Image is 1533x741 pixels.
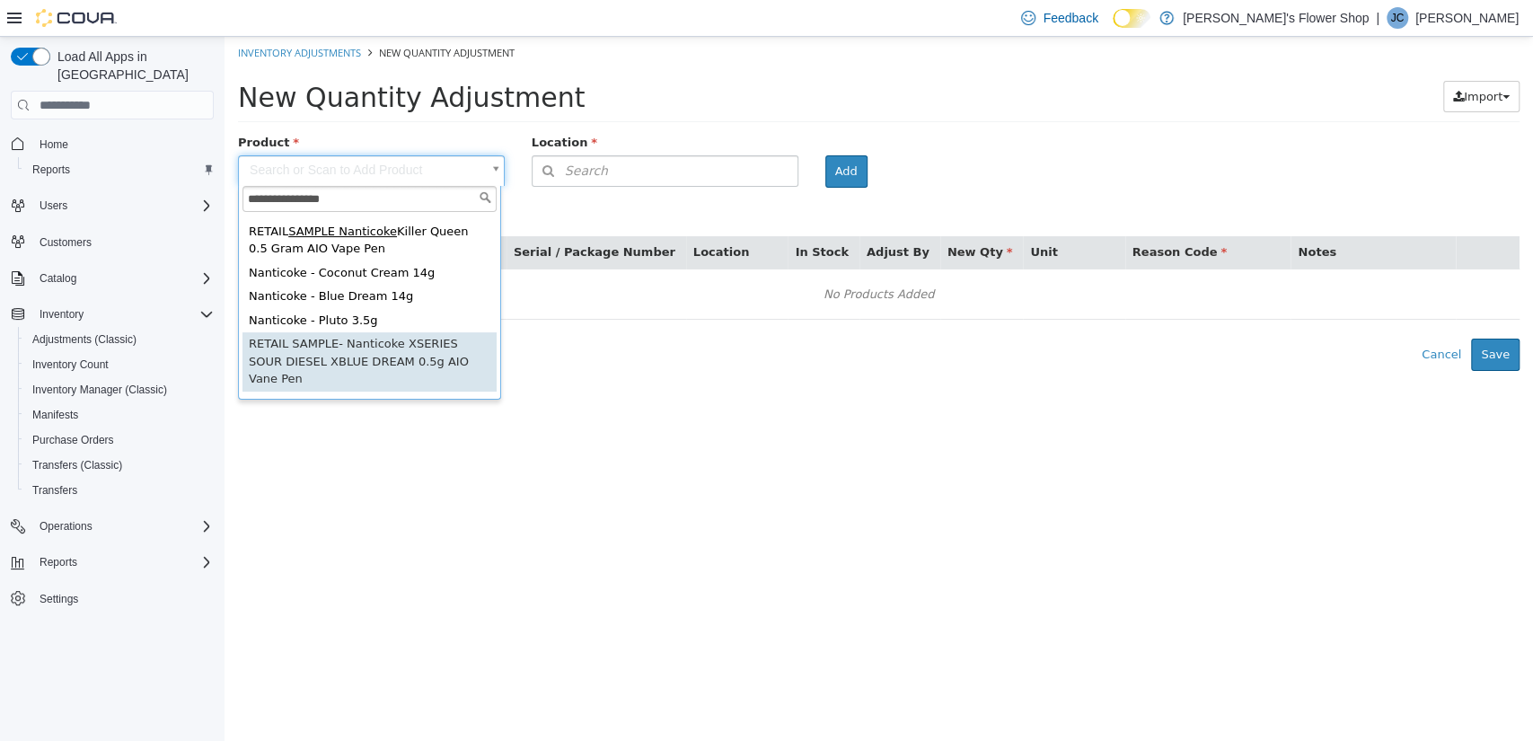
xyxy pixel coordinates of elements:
[40,307,84,322] span: Inventory
[18,225,272,249] div: Nanticoke - Coconut Cream 14g
[18,377,221,402] button: Inventory Manager (Classic)
[32,551,214,573] span: Reports
[32,232,99,253] a: Customers
[18,428,221,453] button: Purchase Orders
[25,159,77,181] a: Reports
[40,198,67,213] span: Users
[4,193,221,218] button: Users
[36,9,117,27] img: Cova
[4,302,221,327] button: Inventory
[40,592,78,606] span: Settings
[40,555,77,569] span: Reports
[32,132,214,154] span: Home
[32,304,91,325] button: Inventory
[32,458,122,472] span: Transfers (Classic)
[32,163,70,177] span: Reports
[1113,28,1114,29] span: Dark Mode
[32,587,214,610] span: Settings
[32,268,84,289] button: Catalog
[32,516,214,537] span: Operations
[32,195,75,216] button: Users
[18,272,272,296] div: Nanticoke - Pluto 3.5g
[25,354,116,375] a: Inventory Count
[25,159,214,181] span: Reports
[4,229,221,255] button: Customers
[25,429,214,451] span: Purchase Orders
[40,271,76,286] span: Catalog
[18,248,272,272] div: Nanticoke - Blue Dream 14g
[32,332,137,347] span: Adjustments (Classic)
[1391,7,1405,29] span: JC
[18,478,221,503] button: Transfers
[4,586,221,612] button: Settings
[32,383,167,397] span: Inventory Manager (Classic)
[32,516,100,537] button: Operations
[25,480,84,501] a: Transfers
[18,355,272,379] div: Nanticoke - Lilac Diesel 3.5g
[1113,9,1150,28] input: Dark Mode
[32,134,75,155] a: Home
[40,519,93,534] span: Operations
[32,483,77,498] span: Transfers
[64,188,172,201] span: SAMPLE Nanticoke
[25,404,214,426] span: Manifests
[25,454,214,476] span: Transfers (Classic)
[32,433,114,447] span: Purchase Orders
[18,402,221,428] button: Manifests
[18,327,221,352] button: Adjustments (Classic)
[40,137,68,152] span: Home
[32,268,214,289] span: Catalog
[25,329,214,350] span: Adjustments (Classic)
[18,453,221,478] button: Transfers (Classic)
[32,551,84,573] button: Reports
[18,183,272,225] div: RETAIL Killer Queen 0.5 Gram AIO Vape Pen
[1376,7,1379,29] p: |
[32,231,214,253] span: Customers
[11,123,214,658] nav: Complex example
[32,357,109,372] span: Inventory Count
[18,157,221,182] button: Reports
[4,266,221,291] button: Catalog
[25,379,174,401] a: Inventory Manager (Classic)
[32,588,85,610] a: Settings
[32,304,214,325] span: Inventory
[25,379,214,401] span: Inventory Manager (Classic)
[25,454,129,476] a: Transfers (Classic)
[18,296,272,355] div: RETAIL SAMPLE- Nanticoke XSERIES SOUR DIESEL XBLUE DREAM 0.5g AIO Vane Pen
[25,480,214,501] span: Transfers
[50,48,214,84] span: Load All Apps in [GEOGRAPHIC_DATA]
[4,130,221,156] button: Home
[25,404,85,426] a: Manifests
[4,550,221,575] button: Reports
[25,429,121,451] a: Purchase Orders
[25,354,214,375] span: Inventory Count
[4,514,221,539] button: Operations
[1043,9,1097,27] span: Feedback
[32,195,214,216] span: Users
[32,408,78,422] span: Manifests
[1183,7,1369,29] p: [PERSON_NAME]'s Flower Shop
[40,235,92,250] span: Customers
[25,329,144,350] a: Adjustments (Classic)
[1387,7,1408,29] div: Jesse Carmo
[1415,7,1519,29] p: [PERSON_NAME]
[18,352,221,377] button: Inventory Count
